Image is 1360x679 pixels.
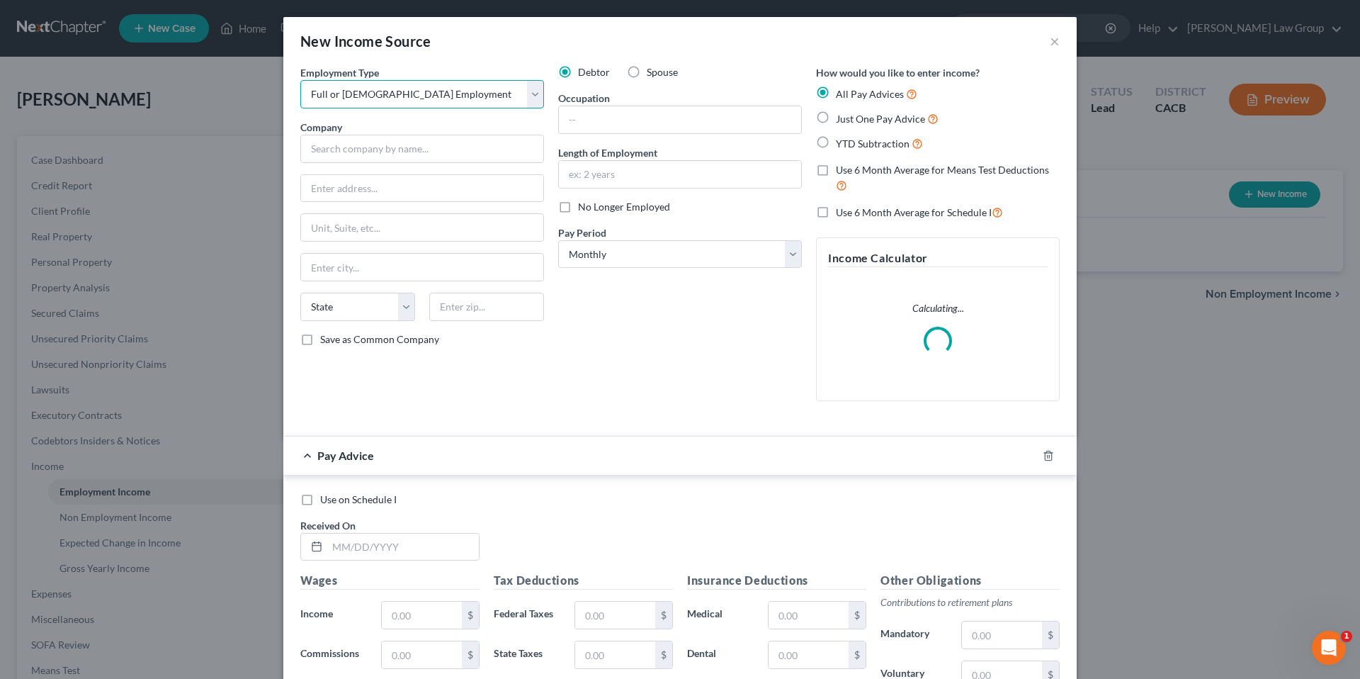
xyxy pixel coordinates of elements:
[382,602,462,629] input: 0.00
[558,91,610,106] label: Occupation
[687,572,866,590] h5: Insurance Deductions
[558,227,606,239] span: Pay Period
[462,641,479,668] div: $
[655,602,672,629] div: $
[873,621,954,649] label: Mandatory
[300,607,333,619] span: Income
[816,65,980,80] label: How would you like to enter income?
[680,601,761,629] label: Medical
[300,135,544,163] input: Search company by name...
[558,145,657,160] label: Length of Employment
[487,641,567,669] label: State Taxes
[300,520,356,532] span: Received On
[836,138,909,150] span: YTD Subtraction
[836,164,1049,176] span: Use 6 Month Average for Means Test Deductions
[317,449,374,462] span: Pay Advice
[578,66,610,78] span: Debtor
[382,641,462,668] input: 0.00
[300,572,480,590] h5: Wages
[462,602,479,629] div: $
[301,214,543,241] input: Unit, Suite, etc...
[680,641,761,669] label: Dental
[836,88,904,100] span: All Pay Advices
[429,293,544,321] input: Enter zip...
[655,641,672,668] div: $
[300,31,431,51] div: New Income Source
[300,67,379,79] span: Employment Type
[1050,33,1060,50] button: ×
[575,602,655,629] input: 0.00
[300,121,342,133] span: Company
[575,641,655,668] input: 0.00
[849,602,866,629] div: $
[647,66,678,78] span: Spouse
[769,641,849,668] input: 0.00
[1312,631,1346,665] iframe: Intercom live chat
[301,254,543,281] input: Enter city...
[1341,631,1352,642] span: 1
[327,534,479,561] input: MM/DD/YYYY
[578,201,670,213] span: No Longer Employed
[1042,622,1059,649] div: $
[828,301,1048,315] p: Calculating...
[559,106,801,133] input: --
[559,161,801,188] input: ex: 2 years
[320,333,439,345] span: Save as Common Company
[494,572,673,590] h5: Tax Deductions
[880,595,1060,610] p: Contributions to retirement plans
[836,113,925,125] span: Just One Pay Advice
[849,641,866,668] div: $
[301,175,543,202] input: Enter address...
[836,206,992,218] span: Use 6 Month Average for Schedule I
[320,493,397,505] span: Use on Schedule I
[293,641,374,669] label: Commissions
[962,622,1042,649] input: 0.00
[487,601,567,629] label: Federal Taxes
[769,602,849,629] input: 0.00
[880,572,1060,590] h5: Other Obligations
[828,249,1048,267] h5: Income Calculator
